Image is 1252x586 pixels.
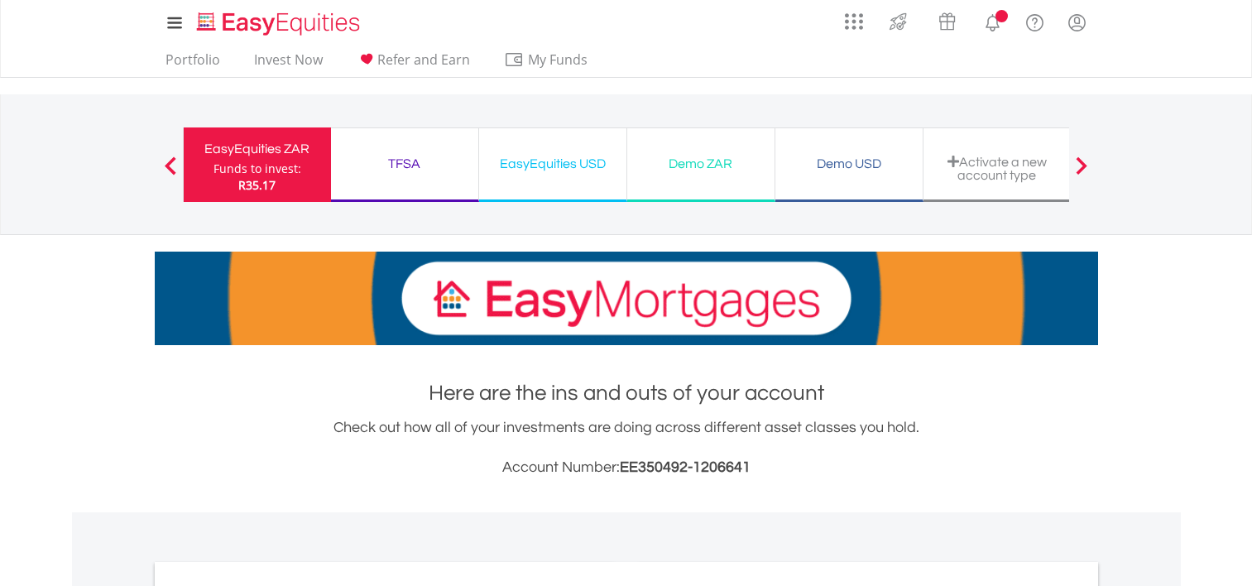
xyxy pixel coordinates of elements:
a: Vouchers [923,4,971,35]
span: Refer and Earn [377,50,470,69]
span: My Funds [504,49,612,70]
img: thrive-v2.svg [885,8,912,35]
img: vouchers-v2.svg [933,8,961,35]
span: R35.17 [238,177,276,193]
a: My Profile [1056,4,1098,41]
span: EE350492-1206641 [620,459,751,475]
div: EasyEquities USD [489,152,616,175]
div: Check out how all of your investments are doing across different asset classes you hold. [155,416,1098,479]
a: Invest Now [247,51,329,77]
div: Demo USD [785,152,913,175]
a: Notifications [971,4,1014,37]
div: EasyEquities ZAR [194,137,321,161]
a: Portfolio [159,51,227,77]
a: Home page [190,4,367,37]
a: FAQ's and Support [1014,4,1056,37]
img: grid-menu-icon.svg [845,12,863,31]
div: Funds to invest: [213,161,301,177]
div: Demo ZAR [637,152,765,175]
img: EasyMortage Promotion Banner [155,252,1098,345]
div: Activate a new account type [933,155,1061,182]
a: Refer and Earn [350,51,477,77]
h1: Here are the ins and outs of your account [155,378,1098,408]
h3: Account Number: [155,456,1098,479]
img: EasyEquities_Logo.png [194,10,367,37]
a: AppsGrid [834,4,874,31]
div: TFSA [341,152,468,175]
